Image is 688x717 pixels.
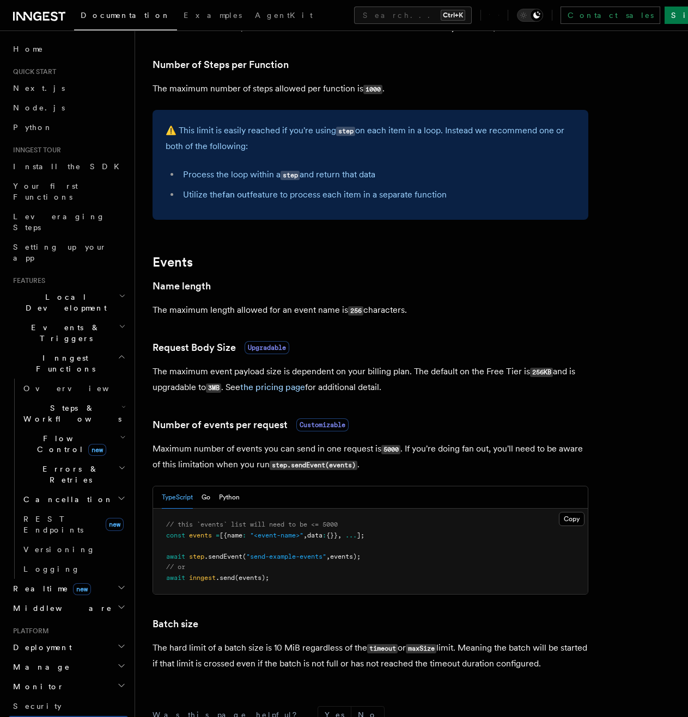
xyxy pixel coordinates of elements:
[9,67,56,76] span: Quick start
[9,662,70,672] span: Manage
[381,445,400,454] code: 5000
[9,681,64,692] span: Monitor
[345,531,357,539] span: ...
[204,553,242,560] span: .sendEvent
[296,418,349,431] span: Customizable
[189,574,216,582] span: inngest
[9,237,128,268] a: Setting up your app
[9,39,128,59] a: Home
[307,531,322,539] span: data
[9,322,119,344] span: Events & Triggers
[303,531,307,539] span: ,
[242,553,246,560] span: (
[153,57,289,72] a: Number of Steps per Function
[242,531,246,539] span: :
[9,348,128,379] button: Inngest Functions
[336,127,355,136] code: step
[357,531,364,539] span: ];
[9,677,128,696] button: Monitor
[13,123,53,132] span: Python
[19,433,120,455] span: Flow Control
[9,696,128,716] a: Security
[235,574,269,582] span: (events);
[23,384,136,393] span: Overview
[153,302,588,318] p: The maximum length allowed for an event name is characters.
[219,486,240,509] button: Python
[561,7,660,24] a: Contact sales
[202,486,210,509] button: Go
[246,553,326,560] span: "send-example-events"
[9,603,112,614] span: Middleware
[338,531,342,539] span: ,
[189,531,212,539] span: events
[19,459,128,490] button: Errors & Retries
[19,403,121,424] span: Steps & Workflows
[23,545,95,554] span: Versioning
[153,417,349,432] a: Number of events per requestCustomizable
[367,644,398,653] code: timeout
[153,640,588,671] p: The hard limit of a batch size is 10 MiB regardless of the or limit. Meaning the batch will be st...
[81,11,171,20] span: Documentation
[9,353,118,374] span: Inngest Functions
[13,103,65,112] span: Node.js
[255,11,313,20] span: AgentKit
[19,540,128,559] a: Versioning
[281,171,300,180] code: step
[180,187,575,202] li: Utilize the feature to process each item in a separate function
[189,553,204,560] span: step
[166,574,185,582] span: await
[216,531,220,539] span: =
[19,379,128,398] a: Overview
[13,162,126,171] span: Install the SDK
[19,463,118,485] span: Errors & Retries
[73,583,91,595] span: new
[530,368,553,377] code: 256KB
[9,176,128,207] a: Your first Functions
[166,531,185,539] span: const
[74,3,177,30] a: Documentation
[216,574,235,582] span: .send
[9,657,128,677] button: Manage
[153,441,588,473] p: Maximum number of events you can send in one request is . If you're doing fan out, you'll need to...
[153,81,588,97] p: The maximum number of steps allowed per function is .
[9,146,61,154] span: Inngest tour
[19,490,128,509] button: Cancellation
[559,512,585,526] button: Copy
[13,212,105,232] span: Leveraging Steps
[19,429,128,459] button: Flow Controlnew
[166,123,575,154] p: ⚠️ This limit is easily reached if you're using on each item in a loop. Instead we recommend one ...
[13,84,65,92] span: Next.js
[153,340,289,355] a: Request Body SizeUpgradable
[354,7,472,24] button: Search...Ctrl+K
[348,306,363,316] code: 256
[153,255,193,270] a: Events
[9,98,128,118] a: Node.js
[106,518,124,531] span: new
[166,563,185,571] span: // or
[162,486,193,509] button: TypeScript
[153,364,588,395] p: The maximum event payload size is dependent on your billing plan. The default on the Free Tier is...
[9,318,128,348] button: Events & Triggers
[19,398,128,429] button: Steps & Workflows
[9,118,128,137] a: Python
[220,531,242,539] span: [{name
[23,565,80,573] span: Logging
[222,189,250,200] a: fan out
[9,642,72,653] span: Deployment
[9,583,91,594] span: Realtime
[9,379,128,579] div: Inngest Functions
[9,78,128,98] a: Next.js
[250,531,303,539] span: "<event-name>"
[245,341,289,354] span: Upgradable
[240,382,305,392] a: the pricing page
[9,638,128,657] button: Deployment
[9,207,128,237] a: Leveraging Steps
[330,553,361,560] span: events);
[9,627,49,635] span: Platform
[13,44,44,54] span: Home
[19,509,128,540] a: REST Endpointsnew
[326,553,330,560] span: ,
[9,598,128,618] button: Middleware
[13,702,62,710] span: Security
[184,11,242,20] span: Examples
